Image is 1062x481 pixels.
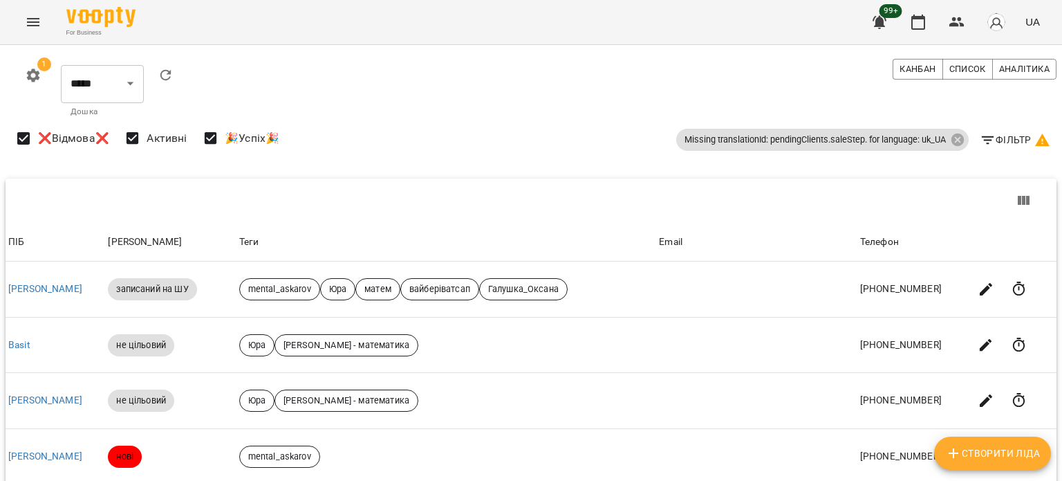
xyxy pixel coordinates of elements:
[66,28,136,37] span: For Business
[676,134,954,146] span: Missing translationId: pendingClients.saleStep. for language: uk_UA
[71,105,134,119] p: Дошка
[6,179,1056,223] div: Table Toolbar
[934,437,1051,470] button: Створити Ліда
[240,283,319,296] span: mental_askarov
[108,339,174,352] span: не цільовий
[942,59,993,80] button: Список
[38,130,109,147] span: ❌Відмова❌
[974,127,1056,152] button: Фільтр
[8,283,82,294] a: [PERSON_NAME]
[945,445,1040,462] span: Створити Ліда
[356,283,400,296] span: матем
[108,446,142,468] div: нові
[659,234,855,251] div: Email
[108,394,174,407] span: не цільовий
[857,317,967,373] td: [PHONE_NUMBER]
[879,4,902,18] span: 99+
[987,12,1006,32] img: avatar_s.png
[66,7,136,27] img: Voopty Logo
[1007,184,1040,217] button: View Columns
[1020,9,1045,35] button: UA
[108,283,196,296] span: записаний на ШУ
[17,6,50,39] button: Menu
[108,278,196,300] div: записаний на ШУ
[401,283,478,296] span: вайберіватсап
[108,451,142,463] span: нові
[857,373,967,429] td: [PHONE_NUMBER]
[949,62,986,77] span: Список
[147,130,187,147] span: Активні
[999,62,1050,77] span: Аналітика
[893,59,942,80] button: Канбан
[240,394,274,407] span: Юра
[480,283,567,296] span: Галушка_Оксана
[108,390,174,412] div: не цільовий
[37,57,51,71] span: 1
[980,131,1051,148] span: Фільтр
[860,234,964,251] div: Телефон
[108,234,233,251] div: [PERSON_NAME]
[239,234,654,251] div: Теги
[900,62,935,77] span: Канбан
[8,451,82,462] a: [PERSON_NAME]
[240,451,319,463] span: mental_askarov
[240,339,274,352] span: Юра
[275,394,418,407] span: [PERSON_NAME] - математика
[225,130,279,147] span: 🎉Успіх🎉
[1025,15,1040,29] span: UA
[992,59,1056,80] button: Аналітика
[8,339,30,350] a: Basit
[321,283,355,296] span: Юра
[676,129,969,151] div: Missing translationId: pendingClients.saleStep. for language: uk_UA
[8,394,82,406] a: [PERSON_NAME]
[857,262,967,317] td: [PHONE_NUMBER]
[108,334,174,356] div: не цільовий
[8,234,102,251] div: ПІБ
[275,339,418,352] span: [PERSON_NAME] - математика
